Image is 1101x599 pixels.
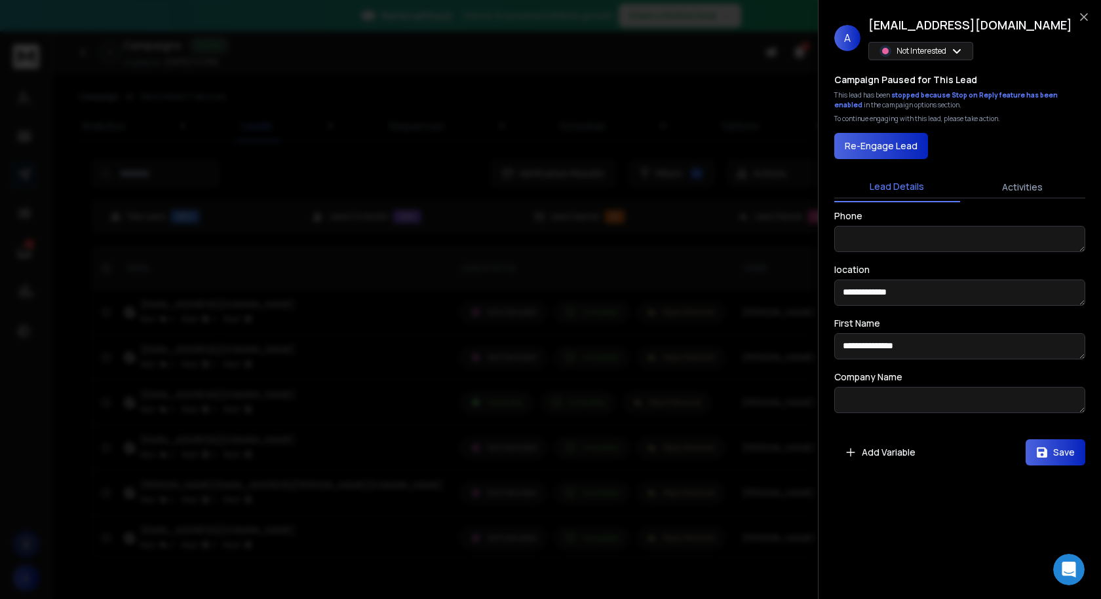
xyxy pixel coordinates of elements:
span: smiley reaction [242,463,277,489]
span: neutral face reaction [208,463,242,489]
span: disappointed reaction [174,463,208,489]
p: Not Interested [897,46,946,56]
button: Add Variable [834,439,926,465]
p: To continue engaging with this lead, please take action. [834,114,1000,124]
a: Open in help center [173,505,278,516]
span: 😃 [250,463,269,489]
label: Company Name [834,372,902,382]
label: Phone [834,211,862,221]
span: 😐 [216,463,235,489]
button: Re-Engage Lead [834,133,928,159]
label: First Name [834,319,880,328]
div: Did this answer your question? [16,450,435,464]
button: Lead Details [834,172,960,202]
div: Close [419,5,442,29]
span: 😞 [182,463,201,489]
button: go back [9,5,33,30]
label: location [834,265,870,274]
iframe: Intercom live chat [1053,554,1085,585]
h1: [EMAIL_ADDRESS][DOMAIN_NAME] [868,16,1072,34]
span: stopped because Stop on Reply feature has been enabled [834,90,1058,109]
div: This lead has been in the campaign options section. [834,90,1085,110]
button: Activities [960,173,1086,202]
button: Collapse window [394,5,419,30]
h3: Campaign Paused for This Lead [834,73,977,86]
button: Save [1026,439,1085,465]
span: A [834,25,860,51]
